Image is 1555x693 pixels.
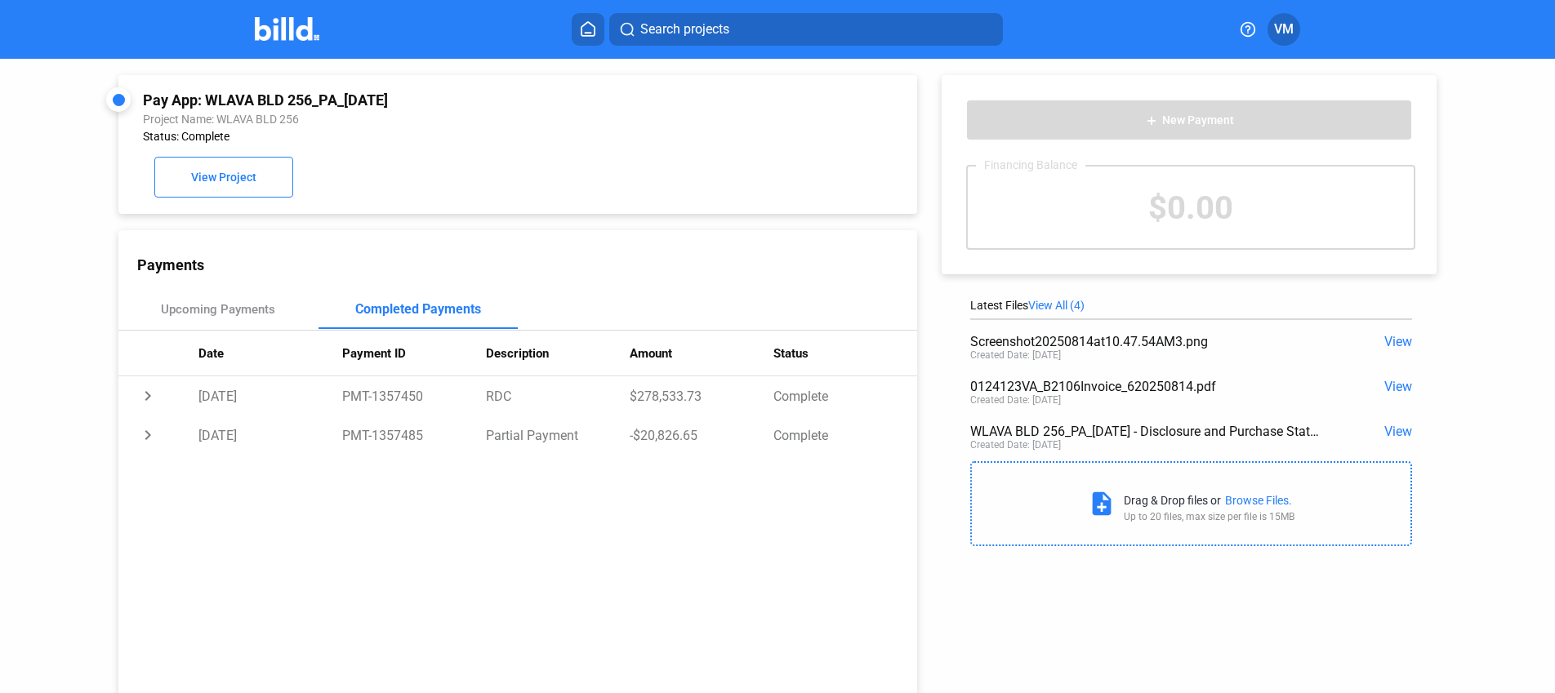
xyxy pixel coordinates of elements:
[154,157,293,198] button: View Project
[976,158,1085,171] div: Financing Balance
[1028,299,1085,312] span: View All (4)
[1088,490,1116,518] mat-icon: note_add
[630,376,773,415] td: $278,533.73
[161,302,275,317] div: Upcoming Payments
[966,100,1411,140] button: New Payment
[970,439,1061,451] div: Created Date: [DATE]
[143,91,743,109] div: Pay App: WLAVA BLD 256_PA_[DATE]
[1268,13,1300,46] button: VM
[970,424,1323,439] div: WLAVA BLD 256_PA_[DATE] - Disclosure and Purchase Statement.pdf
[1384,334,1412,349] span: View
[630,331,773,376] th: Amount
[1124,511,1294,522] div: Up to 20 files, max size per file is 15MB
[970,394,1061,406] div: Created Date: [DATE]
[970,334,1323,349] div: Screenshot20250814at10.47.54AM3.png
[255,17,319,41] img: Billd Company Logo
[773,376,917,415] td: Complete
[970,299,1411,312] div: Latest Files
[198,331,342,376] th: Date
[773,331,917,376] th: Status
[1162,114,1234,127] span: New Payment
[198,376,342,415] td: [DATE]
[342,331,486,376] th: Payment ID
[970,379,1323,394] div: 0124123VA_B2106Invoice_620250814.pdf
[1384,379,1412,394] span: View
[1274,20,1294,39] span: VM
[486,376,630,415] td: RDC
[609,13,1003,46] button: Search projects
[342,415,486,455] td: PMT-1357485
[486,415,630,455] td: Partial Payment
[1225,494,1292,507] div: Browse Files.
[137,256,917,273] div: Payments
[1124,494,1221,507] div: Drag & Drop files or
[342,376,486,415] td: PMT-1357450
[630,415,773,455] td: -$20,826.65
[143,113,743,126] div: Project Name: WLAVA BLD 256
[640,20,729,39] span: Search projects
[143,130,743,143] div: Status: Complete
[773,415,917,455] td: Complete
[198,415,342,455] td: [DATE]
[970,349,1061,361] div: Created Date: [DATE]
[355,301,481,317] div: Completed Payments
[191,171,256,184] span: View Project
[1145,114,1158,127] mat-icon: add
[486,331,630,376] th: Description
[1384,424,1412,439] span: View
[968,167,1413,248] div: $0.00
